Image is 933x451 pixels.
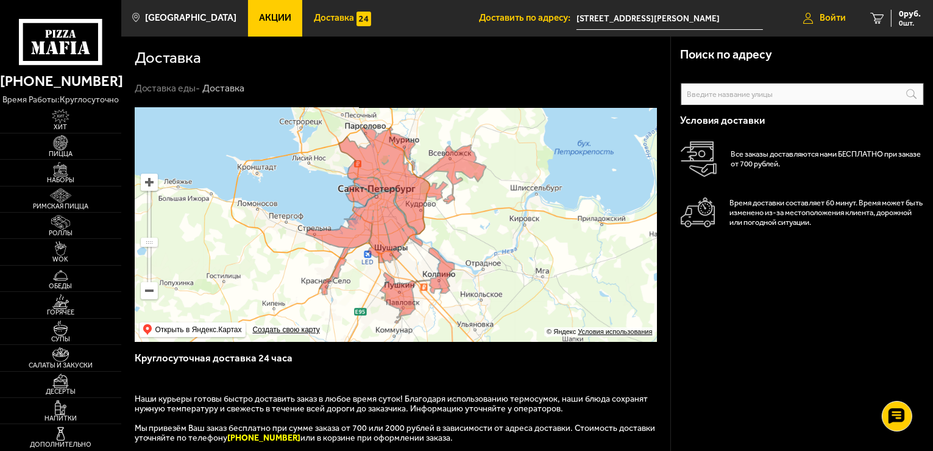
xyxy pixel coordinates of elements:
a: Создать свою карту [250,325,322,335]
div: Доставка [202,82,244,95]
ymaps: Открыть в Яндекс.Картах [155,322,242,337]
p: Время доставки составляет 60 минут. Время может быть изменено из-за местоположения клиента, дорож... [729,198,923,227]
img: Оплата доставки [681,141,717,177]
img: Автомобиль доставки [681,197,715,227]
span: Доставка [314,13,354,23]
a: Доставка еды- [135,82,200,94]
b: [PHONE_NUMBER] [228,433,301,443]
span: 0 шт. [899,20,921,27]
p: Все заказы доставляются нами БЕСПЛАТНО при заказе от 700 рублей. [731,149,923,169]
span: Доставить по адресу: [479,13,576,23]
span: Мы привезём Ваш заказ бесплатно при сумме заказа от 700 или 2000 рублей в зависимости от адреса д... [135,423,656,443]
img: 15daf4d41897b9f0e9f617042186c801.svg [357,12,371,26]
span: Наши курьеры готовы быстро доставить заказ в любое время суток! Благодаря использованию термосумо... [135,394,648,414]
span: 0 руб. [899,10,921,18]
ymaps: Открыть в Яндекс.Картах [140,322,246,337]
ymaps: © Яндекс [547,328,576,335]
input: Введите название улицы [681,83,924,105]
h3: Условия доставки [681,115,924,126]
span: Войти [820,13,846,23]
a: Условия использования [578,328,652,335]
h3: Поиск по адресу [681,49,773,61]
h1: Доставка [135,50,202,66]
input: Ваш адрес доставки [576,7,763,30]
span: [GEOGRAPHIC_DATA] [145,13,236,23]
h3: Круглосуточная доставка 24 часа [135,351,658,375]
span: Акции [259,13,291,23]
